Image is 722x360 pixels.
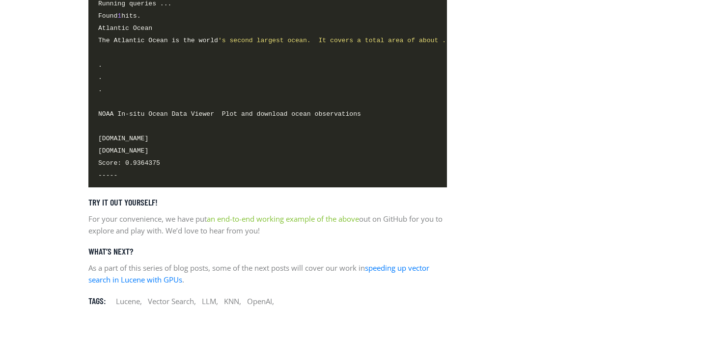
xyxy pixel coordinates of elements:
[88,263,429,284] a: speeding up vector search in Lucene with GPUs
[98,158,160,168] span: Score: 0.9364375
[88,296,106,307] h5: Tags:
[88,246,447,257] h5: What’s next?
[148,295,196,307] li: ,
[247,295,274,307] li: ,
[224,295,241,307] li: ,
[148,296,194,306] a: Vector Search
[98,60,102,70] span: .
[88,213,447,236] p: For your convenience, we have put out on GitHub for you to explore and play with. We’d love to he...
[98,170,117,180] span: -----
[116,295,142,307] li: ,
[224,296,239,306] a: KNN
[98,84,102,95] span: .
[202,295,218,307] li: ,
[98,23,152,33] span: Atlantic Ocean
[117,12,121,20] span: 1
[98,146,148,156] span: [DOMAIN_NAME]
[98,11,141,21] span: Found hits.
[218,37,605,44] span: 's second largest ocean. It covers a total area of about . It covers about 20 percent of the Earth'
[207,214,359,224] a: an end-to-end working example of the above
[247,296,272,306] a: OpenAI
[88,197,447,208] h5: Try it out yourself!
[202,296,216,306] a: LLM
[98,72,102,82] span: .
[88,262,447,285] p: As a part of this series of blog posts, some of the next posts will cover our work in .
[98,133,148,144] span: [DOMAIN_NAME]
[116,296,140,306] a: Lucene
[98,109,361,119] span: NOAA In-situ Ocean Data Viewer Plot and download ocean observations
